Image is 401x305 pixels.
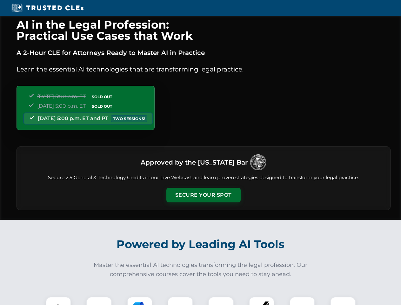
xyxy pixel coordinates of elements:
span: SOLD OUT [90,103,114,110]
span: [DATE] 5:00 p.m. ET [37,93,86,99]
span: [DATE] 5:00 p.m. ET [37,103,86,109]
h3: Approved by the [US_STATE] Bar [141,157,248,168]
img: Trusted CLEs [10,3,85,13]
h1: AI in the Legal Profession: Practical Use Cases that Work [17,19,391,41]
img: Logo [250,154,266,170]
h2: Powered by Leading AI Tools [25,233,377,255]
p: Learn the essential AI technologies that are transforming legal practice. [17,64,391,74]
span: SOLD OUT [90,93,114,100]
p: Secure 2.5 General & Technology Credits in our Live Webcast and learn proven strategies designed ... [24,174,383,181]
p: A 2-Hour CLE for Attorneys Ready to Master AI in Practice [17,48,391,58]
p: Master the essential AI technologies transforming the legal profession. Our comprehensive courses... [90,261,312,279]
button: Secure Your Spot [166,188,241,202]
